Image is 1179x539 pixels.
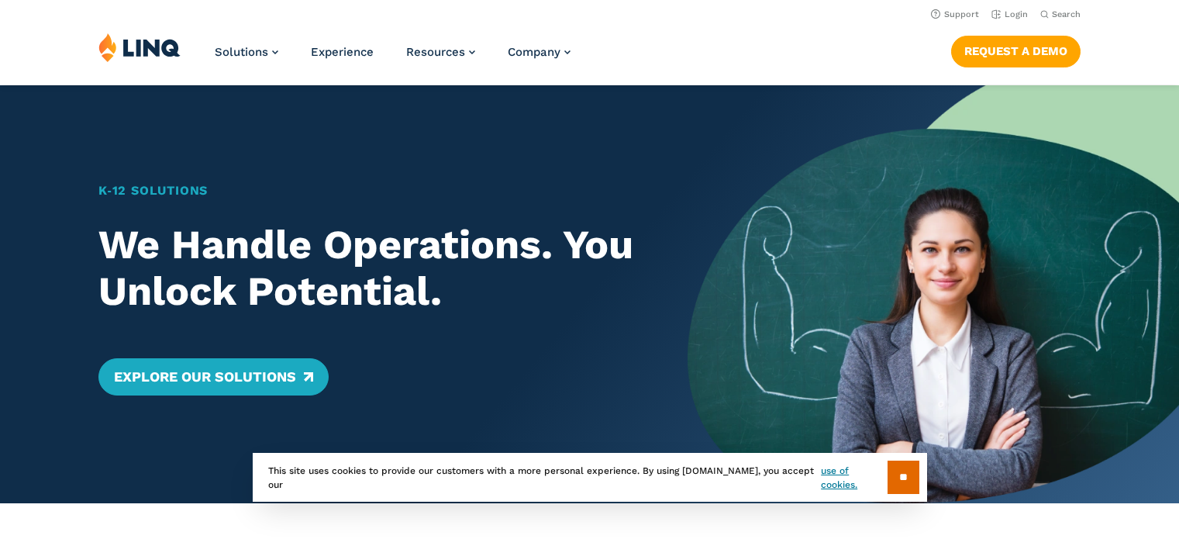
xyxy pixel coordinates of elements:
a: Request a Demo [951,36,1081,67]
a: Company [508,45,571,59]
div: This site uses cookies to provide our customers with a more personal experience. By using [DOMAIN... [253,453,927,502]
span: Company [508,45,560,59]
span: Search [1052,9,1081,19]
h1: K‑12 Solutions [98,181,640,200]
img: LINQ | K‑12 Software [98,33,181,62]
a: Login [991,9,1028,19]
button: Open Search Bar [1040,9,1081,20]
span: Resources [406,45,465,59]
span: Solutions [215,45,268,59]
a: Resources [406,45,475,59]
a: use of cookies. [821,464,887,492]
h2: We Handle Operations. You Unlock Potential. [98,222,640,315]
a: Solutions [215,45,278,59]
a: Support [931,9,979,19]
a: Experience [311,45,374,59]
nav: Primary Navigation [215,33,571,84]
nav: Button Navigation [951,33,1081,67]
a: Explore Our Solutions [98,358,329,396]
img: Home Banner [688,85,1179,503]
